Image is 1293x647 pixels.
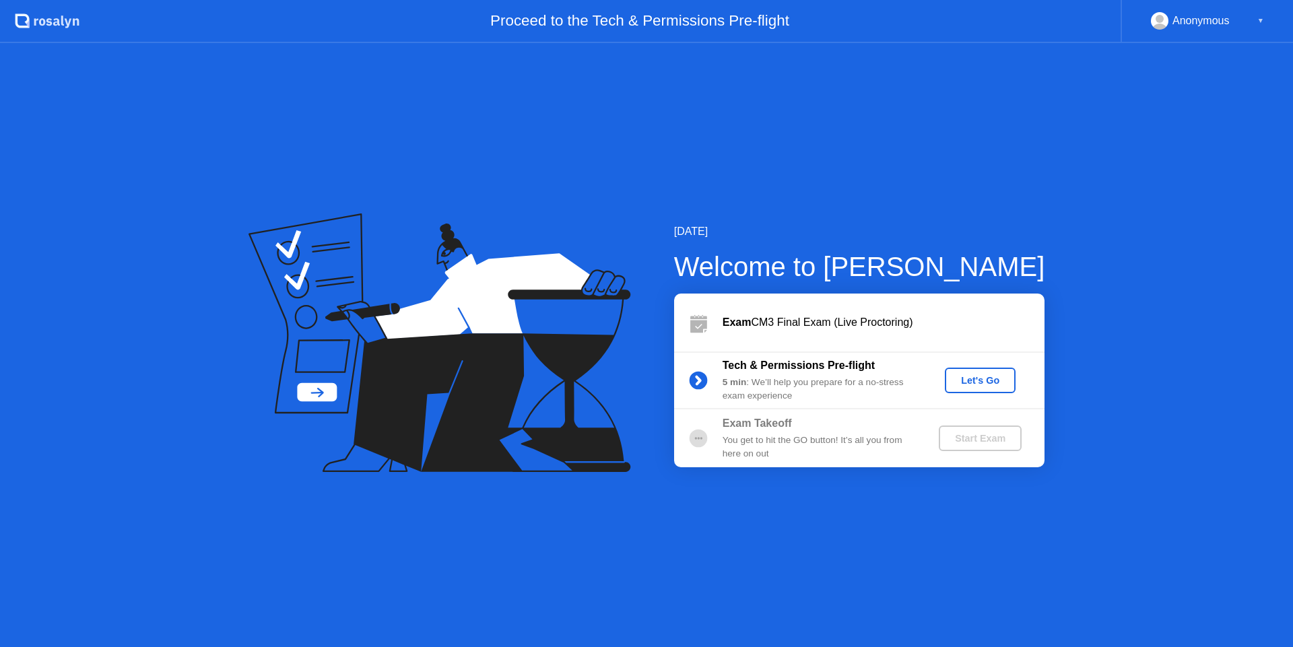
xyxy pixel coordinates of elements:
[723,314,1045,331] div: CM3 Final Exam (Live Proctoring)
[950,375,1010,386] div: Let's Go
[944,433,1016,444] div: Start Exam
[1257,12,1264,30] div: ▼
[723,434,917,461] div: You get to hit the GO button! It’s all you from here on out
[674,246,1045,287] div: Welcome to [PERSON_NAME]
[723,417,792,429] b: Exam Takeoff
[723,360,875,371] b: Tech & Permissions Pre-flight
[723,316,752,328] b: Exam
[939,425,1022,451] button: Start Exam
[723,376,917,403] div: : We’ll help you prepare for a no-stress exam experience
[723,377,747,387] b: 5 min
[1172,12,1230,30] div: Anonymous
[674,224,1045,240] div: [DATE]
[945,368,1016,393] button: Let's Go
